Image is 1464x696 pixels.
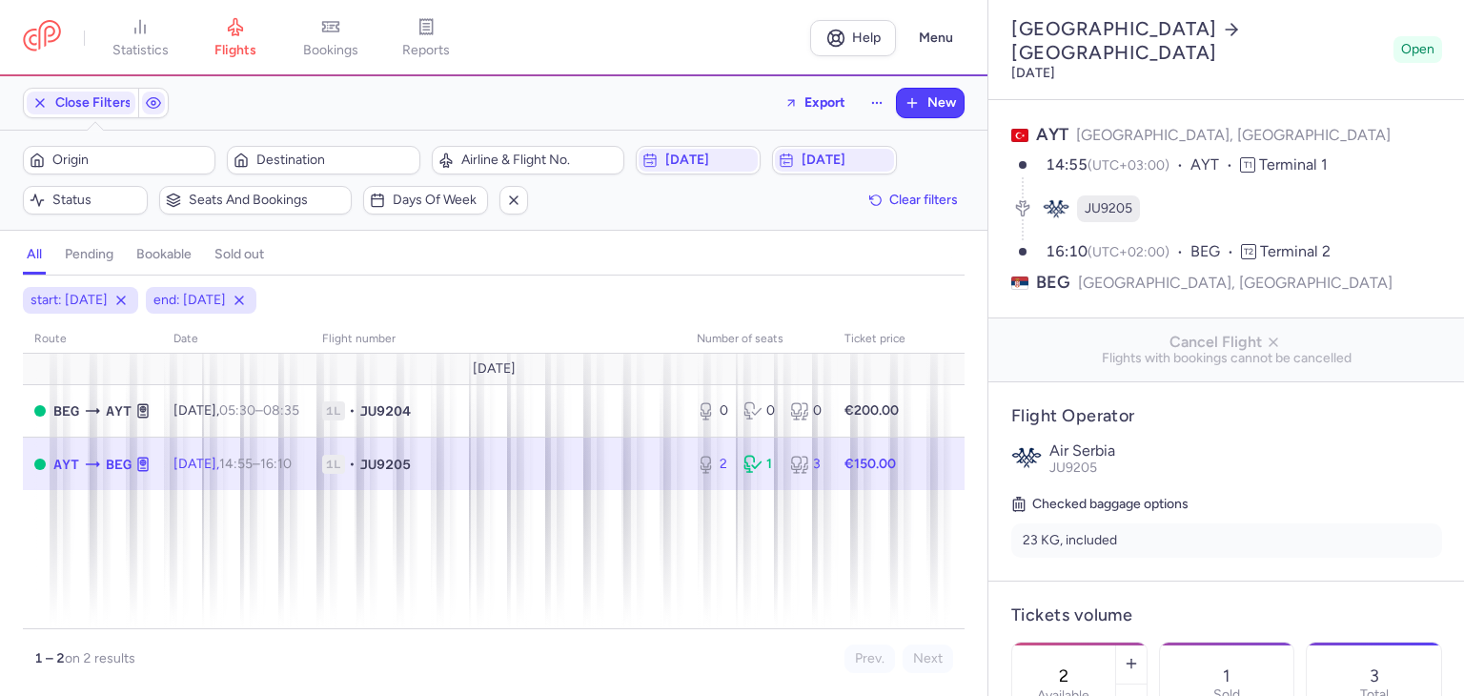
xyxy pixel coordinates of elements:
h4: sold out [214,246,264,263]
h4: Flight Operator [1011,405,1442,427]
span: OPEN [34,405,46,417]
button: Menu [907,20,965,56]
span: Close Filters [55,95,132,111]
a: flights [188,17,283,59]
span: (UTC+03:00) [1088,157,1169,174]
span: Terminal 2 [1260,242,1331,260]
span: start: [DATE] [30,291,108,310]
div: 0 [790,401,822,420]
span: Seats and bookings [189,193,345,208]
time: [DATE] [1011,65,1055,81]
div: 0 [743,401,775,420]
span: Cancel Flight [1004,334,1450,351]
span: on 2 results [65,650,135,666]
span: AYT [1036,124,1068,145]
span: JU9205 [1049,460,1097,476]
button: Origin [23,146,215,174]
th: Ticket price [833,325,917,354]
img: Air Serbia logo [1011,442,1042,473]
span: [DATE], [173,456,292,472]
span: Export [804,95,845,110]
h2: [GEOGRAPHIC_DATA] [GEOGRAPHIC_DATA] [1011,17,1386,65]
span: [GEOGRAPHIC_DATA], [GEOGRAPHIC_DATA] [1078,271,1393,295]
span: BEG [1190,241,1241,263]
button: Airline & Flight No. [432,146,624,174]
span: Help [852,31,881,45]
a: Help [810,20,896,56]
span: Days of week [393,193,481,208]
span: (UTC+02:00) [1088,244,1169,260]
time: 16:10 [260,456,292,472]
span: Antalya, Antalya, Turkey [106,400,132,421]
span: [DATE] [473,361,516,377]
span: T1 [1240,157,1255,173]
span: bookings [303,42,358,59]
h5: Checked baggage options [1011,493,1442,516]
p: Air Serbia [1049,442,1442,460]
div: 1 [743,455,775,474]
span: BEG [1036,271,1070,295]
button: Next [903,645,953,673]
h4: all [27,246,42,263]
div: 2 [697,455,728,474]
span: end: [DATE] [153,291,226,310]
span: Terminal 1 [1259,155,1328,174]
th: Flight number [311,325,685,354]
time: 14:55 [1046,155,1088,174]
button: Clear filters [863,186,965,215]
span: • [349,401,356,420]
strong: €200.00 [844,402,899,419]
a: reports [378,17,474,59]
span: Origin [52,153,209,168]
strong: €150.00 [844,456,896,472]
div: 3 [790,455,822,474]
button: Seats and bookings [159,186,352,215]
time: 16:10 [1046,242,1088,260]
span: [DATE], [173,402,299,419]
span: Flights with bookings cannot be cancelled [1004,351,1450,366]
a: bookings [283,17,378,59]
span: 1L [322,401,345,420]
p: 1 [1223,666,1230,686]
span: AYT [1190,154,1240,176]
th: date [162,325,311,354]
button: Destination [227,146,419,174]
span: – [219,456,292,472]
button: [DATE] [636,146,761,174]
button: Status [23,186,148,215]
div: 0 [697,401,728,420]
a: CitizenPlane red outlined logo [23,20,61,55]
span: Airline & Flight No. [461,153,618,168]
span: Clear filters [889,193,958,207]
span: OPEN [34,459,46,470]
button: Export [772,88,858,118]
span: Belgrade Nikola Tesla, Belgrade, Serbia [106,454,132,475]
span: JU9205 [1085,199,1132,218]
span: 1L [322,455,345,474]
span: [DATE] [665,153,754,168]
span: [DATE] [802,153,890,168]
span: JU9204 [359,401,411,420]
span: statistics [112,42,169,59]
span: JU9205 [359,455,411,474]
span: T2 [1241,244,1256,259]
span: Antalya, Antalya, Turkey [53,454,79,475]
p: 3 [1370,666,1379,686]
li: 23 KG, included [1011,523,1442,558]
span: Destination [256,153,413,168]
span: [GEOGRAPHIC_DATA], [GEOGRAPHIC_DATA] [1076,126,1391,144]
time: 14:55 [219,456,253,472]
h4: bookable [136,246,192,263]
button: Days of week [363,186,488,215]
h4: Tickets volume [1011,604,1442,626]
h4: pending [65,246,113,263]
button: [DATE] [772,146,897,174]
button: Close Filters [24,89,138,117]
time: 05:30 [219,402,255,419]
span: New [927,95,956,111]
span: Belgrade Nikola Tesla, Belgrade, Serbia [53,400,79,421]
button: Prev. [844,645,895,673]
span: flights [214,42,256,59]
span: Status [52,193,141,208]
span: Open [1401,40,1434,59]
